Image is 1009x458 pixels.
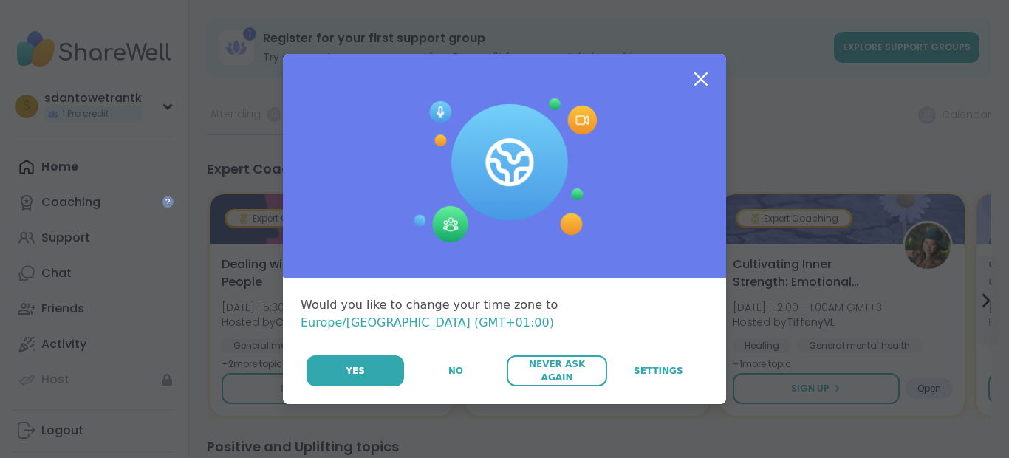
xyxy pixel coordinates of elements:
a: Settings [609,355,708,386]
span: Yes [346,364,365,377]
button: Yes [307,355,404,386]
span: Settings [634,364,683,377]
img: Session Experience [412,98,597,243]
iframe: Spotlight [162,196,174,208]
button: No [406,355,505,386]
span: Never Ask Again [514,358,599,384]
span: No [448,364,463,377]
button: Never Ask Again [507,355,606,386]
div: Would you like to change your time zone to [301,296,708,332]
span: Europe/[GEOGRAPHIC_DATA] (GMT+01:00) [301,315,554,329]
